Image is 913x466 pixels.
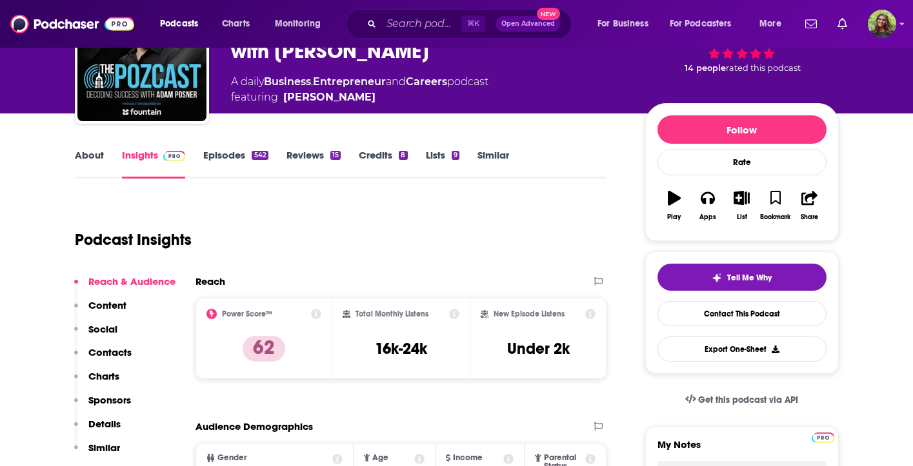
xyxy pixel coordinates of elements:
[122,149,186,179] a: InsightsPodchaser Pro
[74,323,117,347] button: Social
[203,149,268,179] a: Episodes542
[222,15,250,33] span: Charts
[494,309,565,318] h2: New Episode Listens
[832,13,852,35] a: Show notifications dropdown
[426,149,459,179] a: Lists9
[507,339,570,358] h3: Under 2k
[501,21,555,27] span: Open Advanced
[88,394,131,406] p: Sponsors
[74,394,131,418] button: Sponsors
[477,149,509,179] a: Similar
[372,454,388,462] span: Age
[657,182,691,229] button: Play
[453,454,483,462] span: Income
[311,75,313,88] span: ,
[868,10,896,38] span: Logged in as reagan34226
[657,438,827,461] label: My Notes
[588,14,665,34] button: open menu
[286,149,341,179] a: Reviews15
[670,15,732,33] span: For Podcasters
[452,151,459,160] div: 9
[313,75,386,88] a: Entrepreneur
[725,182,758,229] button: List
[264,75,311,88] a: Business
[496,16,561,32] button: Open AdvancedNew
[74,346,132,370] button: Contacts
[160,15,198,33] span: Podcasts
[283,90,376,105] a: Adam Posner
[812,431,834,443] a: Pro website
[74,275,176,299] button: Reach & Audience
[88,299,126,311] p: Content
[75,149,104,179] a: About
[359,149,407,179] a: Credits8
[214,14,257,34] a: Charts
[330,151,341,160] div: 15
[800,13,822,35] a: Show notifications dropdown
[358,9,584,39] div: Search podcasts, credits, & more...
[196,275,225,287] h2: Reach
[10,12,134,36] img: Podchaser - Follow, Share and Rate Podcasts
[657,115,827,144] button: Follow
[868,10,896,38] button: Show profile menu
[163,151,186,161] img: Podchaser Pro
[88,323,117,335] p: Social
[74,370,119,394] button: Charts
[750,14,798,34] button: open menu
[737,213,747,221] div: List
[88,442,120,454] p: Similar
[657,149,827,175] div: Rate
[792,182,826,229] button: Share
[685,63,726,73] span: 14 people
[712,273,722,283] img: tell me why sparkle
[88,275,176,287] p: Reach & Audience
[243,336,285,362] p: 62
[222,309,272,318] h2: Power Score™
[698,394,798,405] span: Get this podcast via API
[74,299,126,323] button: Content
[266,14,337,34] button: open menu
[386,75,406,88] span: and
[74,418,121,442] button: Details
[868,10,896,38] img: User Profile
[375,339,427,358] h3: 16k-24k
[661,14,750,34] button: open menu
[727,273,772,283] span: Tell Me Why
[88,346,132,358] p: Contacts
[675,384,809,416] a: Get this podcast via API
[74,442,120,465] button: Similar
[699,213,716,221] div: Apps
[231,90,488,105] span: featuring
[252,151,268,160] div: 542
[151,14,215,34] button: open menu
[356,309,428,318] h2: Total Monthly Listens
[75,230,192,249] h1: Podcast Insights
[657,336,827,362] button: Export One-Sheet
[597,15,648,33] span: For Business
[726,63,801,73] span: rated this podcast
[406,75,447,88] a: Careers
[231,74,488,105] div: A daily podcast
[657,301,827,326] a: Contact This Podcast
[196,420,313,432] h2: Audience Demographics
[759,182,792,229] button: Bookmark
[812,432,834,443] img: Podchaser Pro
[760,213,790,221] div: Bookmark
[691,182,725,229] button: Apps
[399,151,407,160] div: 8
[275,15,321,33] span: Monitoring
[88,370,119,382] p: Charts
[217,454,246,462] span: Gender
[801,213,818,221] div: Share
[537,8,560,20] span: New
[88,418,121,430] p: Details
[667,213,681,221] div: Play
[461,15,485,32] span: ⌘ K
[759,15,781,33] span: More
[381,14,461,34] input: Search podcasts, credits, & more...
[657,264,827,291] button: tell me why sparkleTell Me Why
